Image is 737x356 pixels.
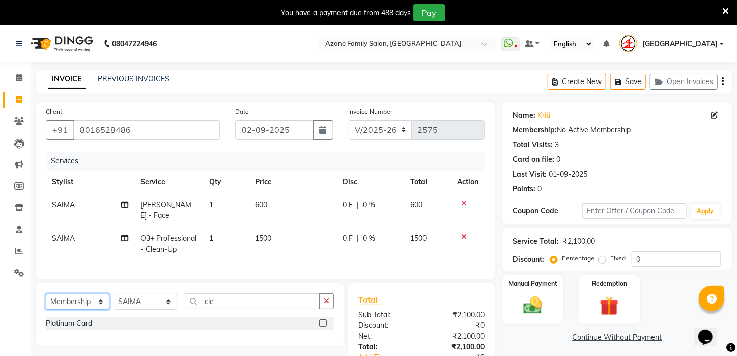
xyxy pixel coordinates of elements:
[134,171,203,194] th: Service
[691,204,720,219] button: Apply
[357,233,359,244] span: |
[513,125,557,135] div: Membership:
[562,254,594,263] label: Percentage
[209,234,213,243] span: 1
[209,200,213,209] span: 1
[98,74,169,84] a: PREVIOUS INVOICES
[694,315,727,346] iframe: chat widget
[650,74,718,90] button: Open Invoices
[513,206,582,216] div: Coupon Code
[343,200,353,210] span: 0 F
[610,74,646,90] button: Save
[592,279,627,288] label: Redemption
[358,294,382,305] span: Total
[413,4,445,21] button: Pay
[73,120,220,140] input: Search by Name/Mobile/Email/Code
[513,110,535,121] div: Name:
[249,171,336,194] th: Price
[255,200,267,209] span: 600
[351,310,421,320] div: Sub Total:
[46,120,74,140] button: +91
[140,200,191,220] span: [PERSON_NAME] - Face
[555,140,559,150] div: 3
[610,254,626,263] label: Fixed
[513,125,722,135] div: No Active Membership
[410,234,427,243] span: 1500
[52,234,75,243] span: SAIMA
[563,236,595,247] div: ₹2,100.00
[513,254,544,265] div: Discount:
[421,310,492,320] div: ₹2,100.00
[281,8,411,18] div: You have a payment due from 488 days
[549,169,587,180] div: 01-09-2025
[619,35,637,52] img: kharagpur
[351,320,421,331] div: Discount:
[504,332,730,343] a: Continue Without Payment
[185,293,320,309] input: Search
[421,331,492,342] div: ₹2,100.00
[349,107,393,116] label: Invoice Number
[404,171,451,194] th: Total
[140,234,196,254] span: O3+ Professional - Clean-Up
[513,140,553,150] div: Total Visits:
[421,342,492,352] div: ₹2,100.00
[537,110,550,121] a: Kriti
[518,294,548,316] img: _cash.svg
[351,342,421,352] div: Total:
[52,200,75,209] span: SAIMA
[46,318,92,329] div: Platinum Card
[203,171,249,194] th: Qty
[421,320,492,331] div: ₹0
[513,236,559,247] div: Service Total:
[255,234,271,243] span: 1500
[513,169,547,180] div: Last Visit:
[235,107,249,116] label: Date
[451,171,485,194] th: Action
[582,203,687,219] input: Enter Offer / Coupon Code
[642,39,718,49] span: [GEOGRAPHIC_DATA]
[112,30,157,58] b: 08047224946
[556,154,560,165] div: 0
[363,200,375,210] span: 0 %
[410,200,422,209] span: 600
[363,233,375,244] span: 0 %
[343,233,353,244] span: 0 F
[594,294,625,318] img: _gift.svg
[513,154,554,165] div: Card on file:
[513,184,535,195] div: Points:
[548,74,606,90] button: Create New
[46,171,134,194] th: Stylist
[46,107,62,116] label: Client
[537,184,542,195] div: 0
[357,200,359,210] span: |
[48,70,86,89] a: INVOICE
[351,331,421,342] div: Net:
[47,152,492,171] div: Services
[336,171,404,194] th: Disc
[508,279,557,288] label: Manual Payment
[26,30,96,58] img: logo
